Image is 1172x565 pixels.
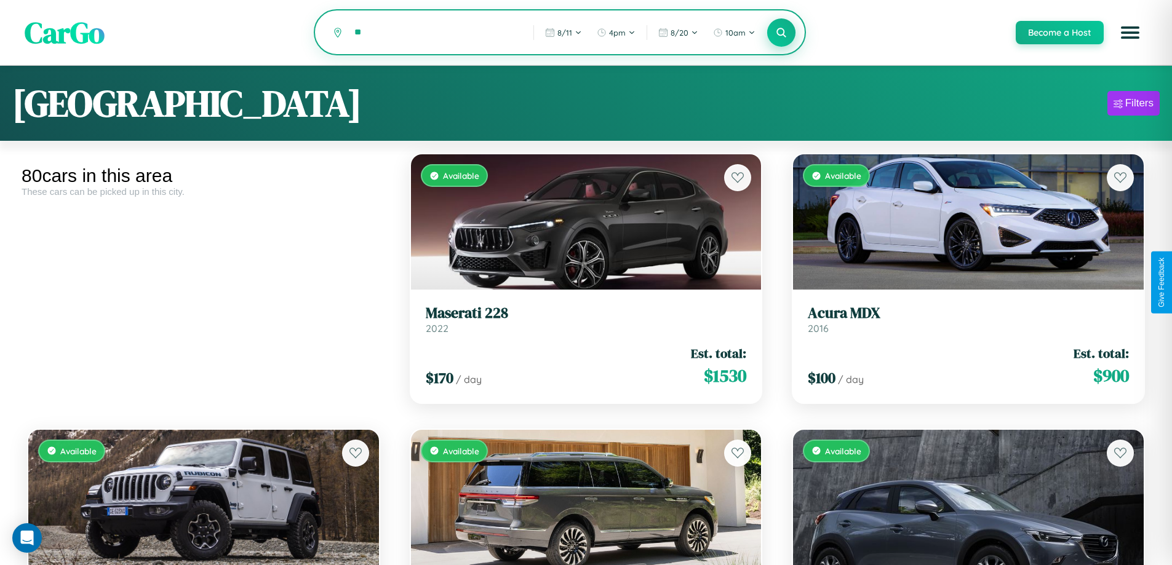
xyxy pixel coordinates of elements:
[671,28,688,38] span: 8 / 20
[1113,15,1147,50] button: Open menu
[1107,91,1160,116] button: Filters
[825,170,861,181] span: Available
[652,23,704,42] button: 8/20
[426,304,747,334] a: Maserati 2282022
[60,446,97,456] span: Available
[825,446,861,456] span: Available
[704,363,746,388] span: $ 1530
[808,368,835,388] span: $ 100
[426,304,747,322] h3: Maserati 228
[1125,97,1154,109] div: Filters
[456,373,482,385] span: / day
[539,23,588,42] button: 8/11
[808,322,829,334] span: 2016
[12,78,362,128] h1: [GEOGRAPHIC_DATA]
[22,165,386,186] div: 80 cars in this area
[22,186,386,197] div: These cars can be picked up in this city.
[443,446,479,456] span: Available
[426,368,453,388] span: $ 170
[1093,363,1129,388] span: $ 900
[609,28,626,38] span: 4pm
[691,344,746,362] span: Est. total:
[557,28,572,38] span: 8 / 11
[1074,344,1129,362] span: Est. total:
[591,23,642,42] button: 4pm
[808,304,1129,334] a: Acura MDX2016
[1157,258,1166,307] div: Give Feedback
[25,12,105,53] span: CarGo
[725,28,746,38] span: 10am
[426,322,448,334] span: 2022
[838,373,864,385] span: / day
[443,170,479,181] span: Available
[12,523,42,553] div: Open Intercom Messenger
[808,304,1129,322] h3: Acura MDX
[707,23,762,42] button: 10am
[1016,21,1104,44] button: Become a Host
